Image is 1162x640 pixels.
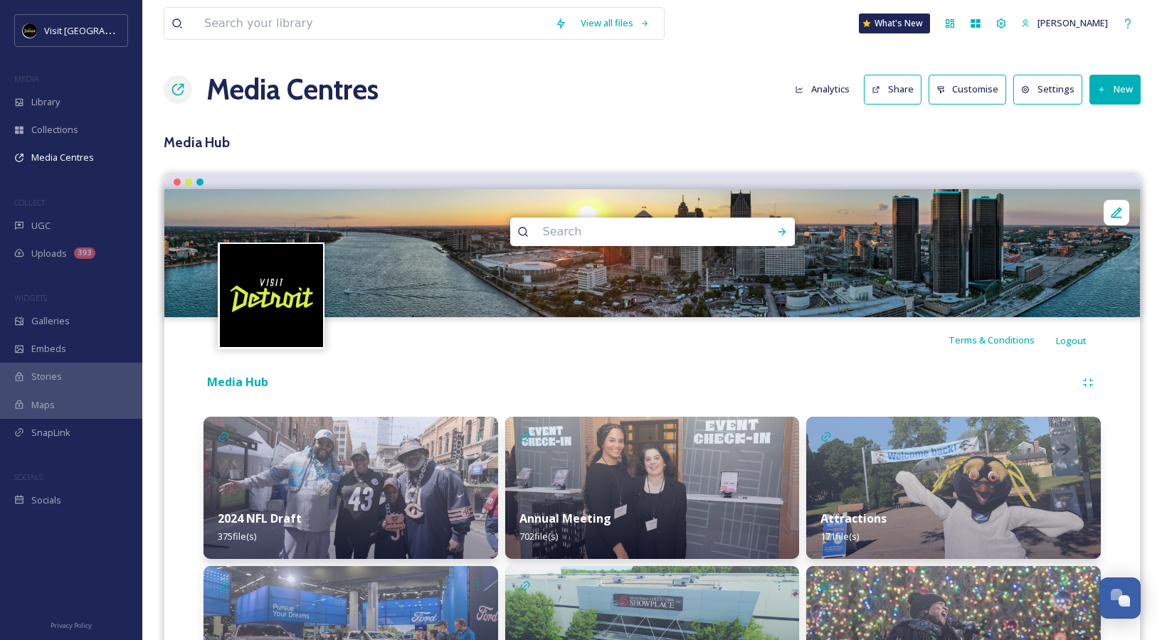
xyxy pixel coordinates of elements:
span: 171 file(s) [820,530,859,543]
span: Socials [31,494,61,507]
a: Terms & Conditions [949,331,1056,348]
span: Terms & Conditions [949,334,1035,346]
button: Open Chat [1099,577,1141,619]
button: Analytics [788,75,857,103]
a: Analytics [788,75,864,103]
img: b41b5269-79c1-44fe-8f0b-cab865b206ff.jpg [806,417,1101,559]
span: Media Centres [31,151,94,164]
button: Share [864,75,921,104]
span: COLLECT [14,197,45,208]
span: Visit [GEOGRAPHIC_DATA] [44,23,154,37]
button: Settings [1013,75,1082,104]
a: Settings [1013,75,1089,104]
span: Uploads [31,247,67,260]
div: 393 [74,247,95,259]
img: 8c0cc7c4-d0ac-4b2f-930c-c1f64b82d302.jpg [505,417,800,559]
strong: Attractions [820,511,887,526]
a: Customise [929,75,1014,104]
button: Customise [929,75,1007,104]
span: [PERSON_NAME] [1037,16,1108,29]
h3: Media Hub [164,132,1141,153]
a: Privacy Policy [51,616,92,633]
span: Embeds [31,342,66,356]
span: WIDGETS [14,292,47,303]
img: Mo Pop (1).jpg [164,189,1140,317]
button: New [1089,75,1141,104]
span: Library [31,95,60,109]
input: Search your library [197,8,548,39]
span: 702 file(s) [519,530,558,543]
span: Logout [1056,334,1087,347]
a: [PERSON_NAME] [1014,9,1115,37]
span: Collections [31,123,78,137]
span: SnapLink [31,426,70,439]
span: SOCIALS [14,471,43,482]
span: Galleries [31,314,70,328]
img: 1cf80b3c-b923-464a-9465-a021a0fe5627.jpg [204,417,498,559]
span: MEDIA [14,73,39,84]
span: Maps [31,398,55,412]
input: Search [536,216,731,247]
a: Media Centres [206,68,379,111]
span: 375 file(s) [218,530,256,543]
span: Privacy Policy [51,621,92,630]
a: What's New [859,14,930,33]
span: UGC [31,219,51,233]
span: Stories [31,370,62,383]
strong: Annual Meeting [519,511,611,526]
img: VISIT%20DETROIT%20LOGO%20-%20BLACK%20BACKGROUND.png [220,244,323,347]
strong: 2024 NFL Draft [218,511,302,526]
img: VISIT%20DETROIT%20LOGO%20-%20BLACK%20BACKGROUND.png [23,23,37,38]
strong: Media Hub [207,374,268,390]
a: View all files [574,9,657,37]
